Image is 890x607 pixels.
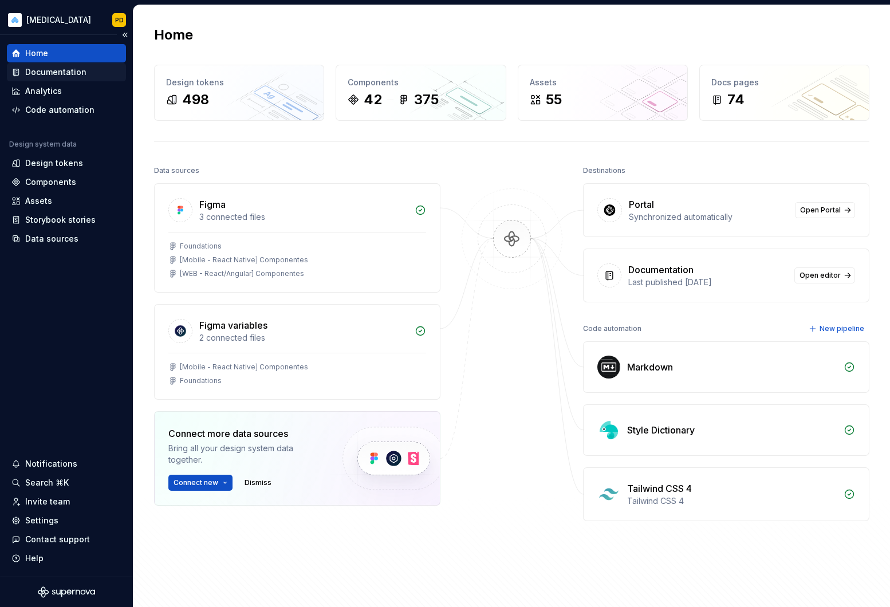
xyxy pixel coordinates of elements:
div: Home [25,48,48,59]
div: Code automation [25,104,94,116]
div: PD [115,15,124,25]
svg: Supernova Logo [38,586,95,598]
span: New pipeline [820,324,864,333]
div: [MEDICAL_DATA] [26,14,91,26]
span: Connect new [174,478,218,487]
div: [WEB - React/Angular] Componentes [180,269,304,278]
div: Figma variables [199,318,267,332]
div: Synchronized automatically [629,211,788,223]
a: Open Portal [795,202,855,218]
div: Notifications [25,458,77,470]
div: Portal [629,198,654,211]
div: 55 [546,90,562,109]
div: Destinations [583,163,625,179]
a: Assets [7,192,126,210]
div: [Mobile - React Native] Componentes [180,362,308,372]
button: Connect new [168,475,233,491]
div: Documentation [25,66,86,78]
div: Assets [25,195,52,207]
div: [Mobile - React Native] Componentes [180,255,308,265]
div: Search ⌘K [25,477,69,488]
div: Tailwind CSS 4 [627,482,692,495]
button: Contact support [7,530,126,549]
div: Design tokens [166,77,312,88]
a: Documentation [7,63,126,81]
div: 375 [414,90,439,109]
div: Design tokens [25,157,83,169]
div: Storybook stories [25,214,96,226]
div: Style Dictionary [627,423,695,437]
a: Data sources [7,230,126,248]
div: 498 [182,90,209,109]
button: Help [7,549,126,567]
div: Code automation [583,321,641,337]
div: Foundations [180,376,222,385]
button: Notifications [7,455,126,473]
div: 3 connected files [199,211,408,223]
span: Open editor [800,271,841,280]
a: Components42375 [336,65,506,121]
div: Analytics [25,85,62,97]
a: Figma3 connected filesFoundations[Mobile - React Native] Componentes[WEB - React/Angular] Compone... [154,183,440,293]
div: Last published [DATE] [628,277,787,288]
div: 2 connected files [199,332,408,344]
div: Components [348,77,494,88]
a: Components [7,173,126,191]
span: Open Portal [800,206,841,215]
div: Connect more data sources [168,427,323,440]
a: Docs pages74 [699,65,869,121]
div: Bring all your design system data together. [168,443,323,466]
a: Code automation [7,101,126,119]
a: Design tokens [7,154,126,172]
a: Storybook stories [7,211,126,229]
div: Contact support [25,534,90,545]
button: New pipeline [805,321,869,337]
div: Documentation [628,263,694,277]
div: Settings [25,515,58,526]
button: Dismiss [239,475,277,491]
a: Open editor [794,267,855,283]
div: Figma [199,198,226,211]
div: Data sources [25,233,78,245]
div: 74 [727,90,745,109]
div: Help [25,553,44,564]
img: 3a570f0b-1f7c-49e5-9f10-88144126f5ec.png [8,13,22,27]
a: Home [7,44,126,62]
a: Assets55 [518,65,688,121]
a: Figma variables2 connected files[Mobile - React Native] ComponentesFoundations [154,304,440,400]
h2: Home [154,26,193,44]
a: Settings [7,511,126,530]
a: Analytics [7,82,126,100]
span: Dismiss [245,478,271,487]
div: Data sources [154,163,199,179]
button: Collapse sidebar [117,27,133,43]
a: Invite team [7,492,126,511]
div: Invite team [25,496,70,507]
div: Markdown [627,360,673,374]
div: Components [25,176,76,188]
div: 42 [364,90,382,109]
div: Assets [530,77,676,88]
div: Docs pages [711,77,857,88]
a: Design tokens498 [154,65,324,121]
button: Search ⌘K [7,474,126,492]
div: Foundations [180,242,222,251]
div: Tailwind CSS 4 [627,495,837,507]
div: Design system data [9,140,77,149]
button: [MEDICAL_DATA]PD [2,7,131,32]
